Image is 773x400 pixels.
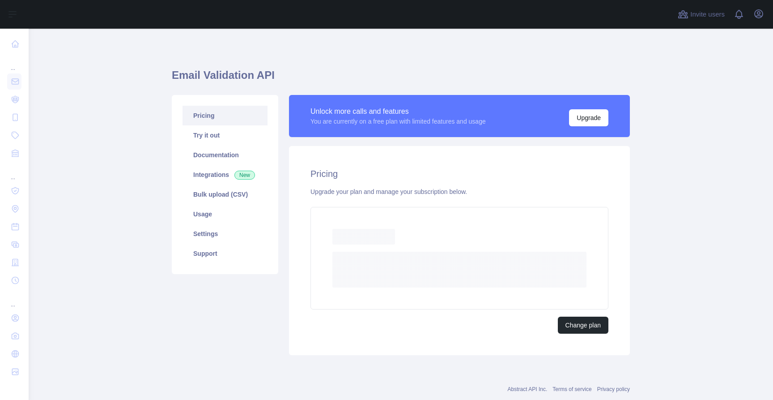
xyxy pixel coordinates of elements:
[310,187,608,196] div: Upgrade your plan and manage your subscription below.
[183,244,268,263] a: Support
[183,165,268,185] a: Integrations New
[676,7,726,22] button: Invite users
[183,145,268,165] a: Documentation
[310,106,486,117] div: Unlock more calls and features
[7,54,21,72] div: ...
[183,185,268,204] a: Bulk upload (CSV)
[597,386,630,392] a: Privacy policy
[552,386,591,392] a: Terms of service
[310,168,608,180] h2: Pricing
[310,117,486,126] div: You are currently on a free plan with limited features and usage
[183,125,268,145] a: Try it out
[508,386,548,392] a: Abstract API Inc.
[183,224,268,244] a: Settings
[7,290,21,308] div: ...
[234,171,255,180] span: New
[183,106,268,125] a: Pricing
[7,163,21,181] div: ...
[558,317,608,334] button: Change plan
[690,9,725,20] span: Invite users
[569,109,608,126] button: Upgrade
[183,204,268,224] a: Usage
[172,68,630,90] h1: Email Validation API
